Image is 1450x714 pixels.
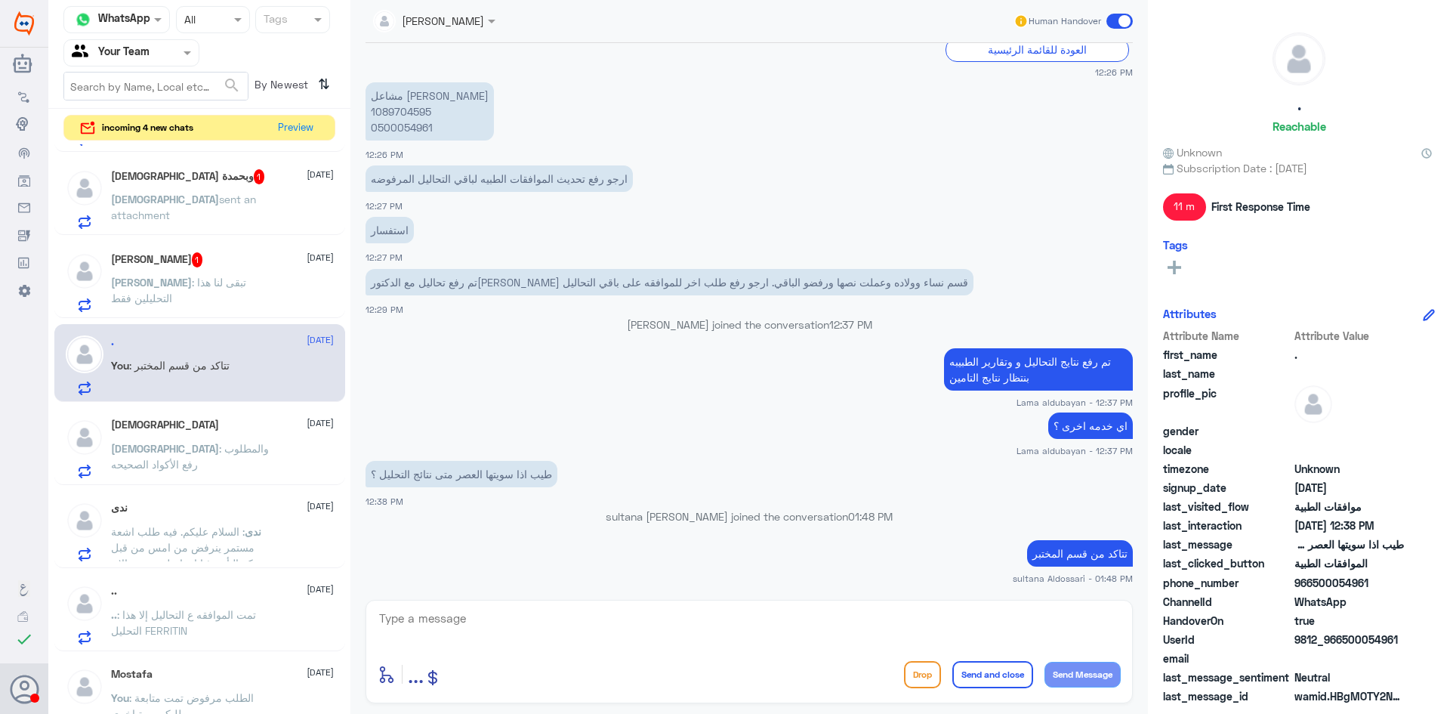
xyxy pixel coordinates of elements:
[1294,347,1404,363] span: .
[245,525,261,538] span: ندى
[1163,366,1291,382] span: last_name
[1294,480,1404,496] span: 2025-09-29T09:25:26.949Z
[408,660,424,688] span: ...
[66,252,103,290] img: defaultAdmin.png
[1294,518,1404,533] span: 2025-09-29T09:38:43.681Z
[66,419,103,456] img: defaultAdmin.png
[1163,518,1291,533] span: last_interaction
[1163,442,1291,458] span: locale
[1027,540,1133,567] p: 29/9/2025, 1:48 PM
[111,193,256,221] span: sent an attachment
[1294,499,1404,515] span: موافقات الطبية
[111,252,203,267] h5: احمد
[111,608,117,621] span: ..
[1163,160,1435,176] span: Subscription Date : [DATE]
[307,666,334,679] span: [DATE]
[366,461,557,487] p: 29/9/2025, 12:38 PM
[1297,97,1301,114] h5: .
[408,657,424,691] button: ...
[111,691,129,704] span: You
[72,42,94,64] img: yourTeam.svg
[366,217,414,243] p: 29/9/2025, 12:27 PM
[1163,385,1291,420] span: profile_pic
[66,335,103,373] img: defaultAdmin.png
[111,585,117,598] h5: ..
[307,333,334,347] span: [DATE]
[1163,423,1291,439] span: gender
[66,502,103,539] img: defaultAdmin.png
[952,661,1033,688] button: Send and close
[366,165,633,192] p: 29/9/2025, 12:27 PM
[111,169,265,184] h5: سبحان الله وبحمدة
[223,76,241,94] span: search
[366,201,403,211] span: 12:27 PM
[366,150,403,159] span: 12:26 PM
[1294,688,1404,704] span: wamid.HBgMOTY2NTAwMDU0OTYxFQIAEhgUM0FBOTM4OUU4ODQwMjI2MkQzNUQA
[1163,555,1291,571] span: last_clicked_button
[1294,328,1404,344] span: Attribute Value
[307,499,334,513] span: [DATE]
[1163,461,1291,477] span: timezone
[111,276,192,289] span: [PERSON_NAME]
[1029,14,1101,28] span: Human Handover
[1095,66,1133,79] span: 12:26 PM
[366,304,403,314] span: 12:29 PM
[366,269,973,295] p: 29/9/2025, 12:29 PM
[66,169,103,207] img: defaultAdmin.png
[366,496,403,506] span: 12:38 PM
[111,442,219,455] span: [DEMOGRAPHIC_DATA]
[1294,651,1404,666] span: null
[66,668,103,706] img: defaultAdmin.png
[64,73,248,100] input: Search by Name, Local etc…
[111,668,153,681] h5: Mostafa
[307,251,334,264] span: [DATE]
[1273,33,1325,85] img: defaultAdmin.png
[10,675,39,703] button: Avatar
[1017,396,1133,409] span: Lama aldubayan - 12:37 PM
[1163,193,1206,221] span: 11 m
[1163,651,1291,666] span: email
[1294,555,1404,571] span: الموافقات الطبية
[72,8,94,31] img: whatsapp.png
[111,419,219,431] h5: MOHAMMED
[1048,413,1133,439] p: 29/9/2025, 12:37 PM
[1273,119,1326,133] h6: Reachable
[1013,572,1133,585] span: sultana Aldossari - 01:48 PM
[111,335,114,348] h5: .
[1163,613,1291,629] span: HandoverOn
[102,121,193,134] span: incoming 4 new chats
[1163,499,1291,515] span: last_visited_flow
[1294,423,1404,439] span: null
[1163,307,1217,320] h6: Attributes
[1294,632,1404,648] span: 9812_966500054961
[14,11,34,36] img: Widebot Logo
[1294,385,1332,423] img: defaultAdmin.png
[1163,328,1291,344] span: Attribute Name
[1163,144,1222,160] span: Unknown
[1163,347,1291,363] span: first_name
[248,72,312,102] span: By Newest
[1211,199,1310,215] span: First Response Time
[1294,442,1404,458] span: null
[307,583,334,596] span: [DATE]
[1163,238,1188,252] h6: Tags
[946,38,1129,61] div: العودة للقائمة الرئيسية
[307,416,334,430] span: [DATE]
[366,317,1133,332] p: [PERSON_NAME] joined the conversation
[111,502,128,515] h5: ندى
[111,608,256,637] span: : تمت الموافقه ع التحاليل إلا هذا التحليل FERRITIN
[829,318,872,331] span: 12:37 PM
[1017,444,1133,457] span: Lama aldubayan - 12:37 PM
[1163,575,1291,591] span: phone_number
[904,661,941,688] button: Drop
[1163,669,1291,685] span: last_message_sentiment
[15,630,33,648] i: check
[271,116,319,141] button: Preview
[254,169,265,184] span: 1
[111,359,129,372] span: You
[223,73,241,98] button: search
[1163,632,1291,648] span: UserId
[366,252,403,262] span: 12:27 PM
[1294,613,1404,629] span: true
[366,82,494,141] p: 29/9/2025, 12:26 PM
